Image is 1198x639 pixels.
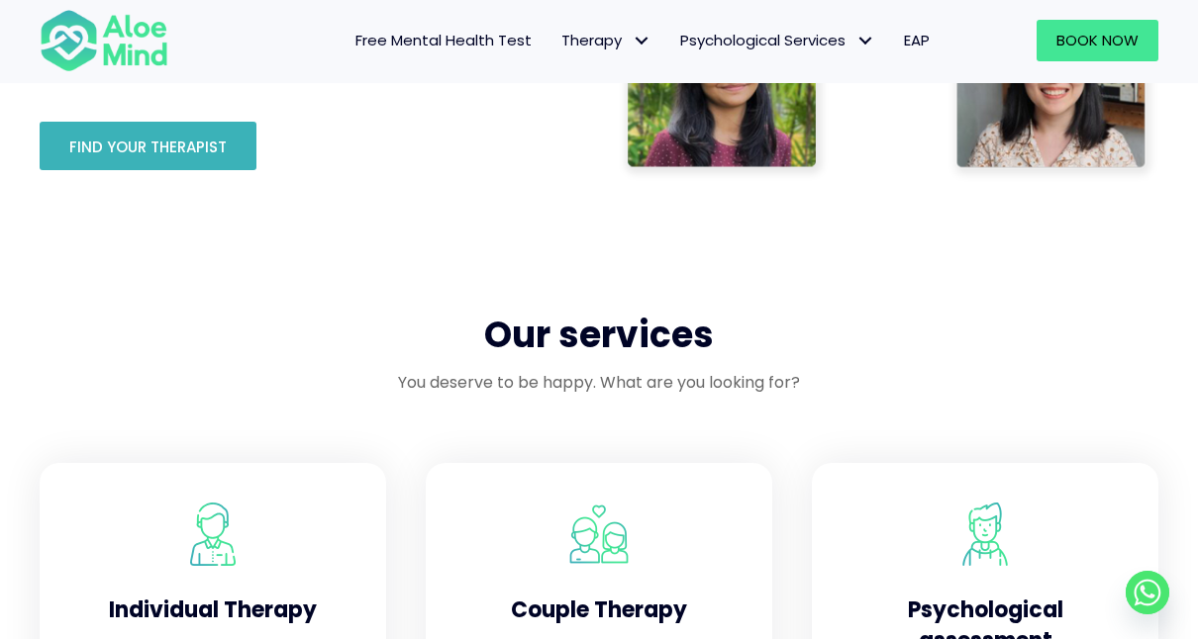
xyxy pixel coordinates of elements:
a: Free Mental Health Test [341,20,547,61]
span: Our services [484,310,714,360]
a: Psychological ServicesPsychological Services: submenu [665,20,889,61]
span: Find your therapist [69,137,227,157]
img: Aloe Mind Malaysia | Mental Healthcare Services in Malaysia and Singapore [181,502,245,566]
p: You deserve to be happy. What are you looking for? [40,371,1158,394]
a: EAP [889,20,945,61]
img: Aloe Mind Malaysia | Mental Healthcare Services in Malaysia and Singapore [567,502,631,566]
h4: Individual Therapy [79,595,347,626]
a: Whatsapp [1126,571,1169,614]
img: Aloe Mind Malaysia | Mental Healthcare Services in Malaysia and Singapore [953,502,1017,566]
span: Free Mental Health Test [355,30,532,50]
span: Psychological Services: submenu [850,27,879,55]
h4: Couple Therapy [465,595,733,626]
span: Therapy: submenu [627,27,655,55]
span: Book Now [1056,30,1139,50]
span: Psychological Services [680,30,874,50]
a: TherapyTherapy: submenu [547,20,665,61]
a: Find your therapist [40,122,256,170]
img: Aloe mind Logo [40,8,168,73]
span: EAP [904,30,930,50]
nav: Menu [190,20,945,61]
span: Therapy [561,30,650,50]
a: Book Now [1037,20,1158,61]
